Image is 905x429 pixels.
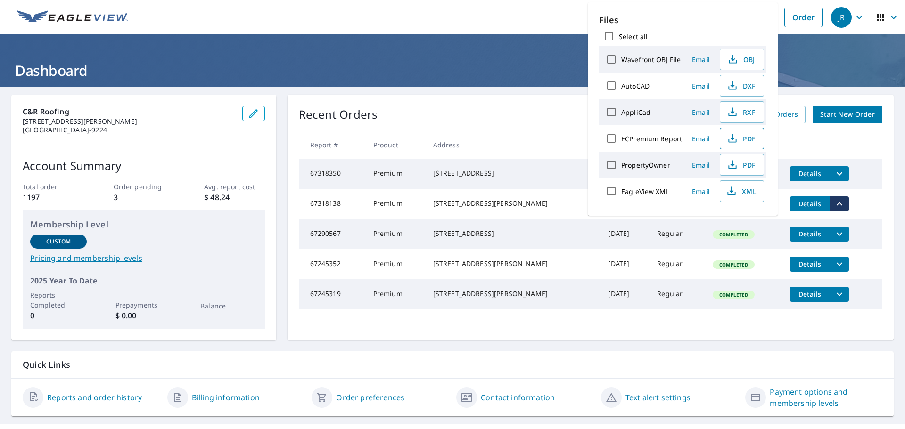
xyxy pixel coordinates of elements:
label: PropertyOwner [621,161,670,170]
td: Regular [650,219,705,249]
button: filesDropdownBtn-67245352 [830,257,849,272]
button: Email [686,131,716,146]
h1: Dashboard [11,61,894,80]
td: Premium [366,219,426,249]
div: [STREET_ADDRESS][PERSON_NAME] [433,289,593,299]
a: Start New Order [813,106,882,123]
span: Details [796,199,824,208]
button: XML [720,180,764,202]
p: Recent Orders [299,106,378,123]
p: Balance [200,301,257,311]
a: Text alert settings [625,392,691,403]
button: detailsBtn-67290567 [790,227,830,242]
span: XML [726,186,756,197]
p: Prepayments [115,300,172,310]
p: Custom [46,237,71,246]
button: detailsBtn-67245319 [790,287,830,302]
td: [DATE] [601,219,650,249]
button: filesDropdownBtn-67318138 [830,196,849,211]
a: Order preferences [336,392,404,403]
td: [DATE] [601,249,650,279]
button: Email [686,184,716,199]
button: OBJ [720,49,764,70]
span: OBJ [726,54,756,65]
td: [DATE] [601,279,650,309]
label: EagleView XML [621,187,669,196]
span: Details [796,229,824,238]
span: Details [796,259,824,268]
button: detailsBtn-67318138 [790,196,830,211]
label: ECPremium Report [621,134,682,143]
label: Select all [619,32,648,41]
p: 1197 [23,192,83,203]
p: 2025 Year To Date [30,275,257,286]
p: 0 [30,310,87,321]
span: Email [690,187,712,196]
span: Email [690,134,712,143]
label: AppliCad [621,108,650,117]
p: Files [599,14,766,26]
p: Reports Completed [30,290,87,310]
td: Premium [366,249,426,279]
span: Completed [714,291,754,298]
button: DXF [720,75,764,97]
p: $ 48.24 [204,192,264,203]
span: DXF [726,80,756,91]
div: [STREET_ADDRESS] [433,169,593,178]
span: PDF [726,159,756,170]
button: Email [686,52,716,67]
td: 67245319 [299,279,366,309]
span: Details [796,169,824,178]
td: 67290567 [299,219,366,249]
span: RXF [726,106,756,118]
td: 67318350 [299,159,366,189]
span: Email [690,81,712,90]
a: Pricing and membership levels [30,252,257,264]
button: Email [686,158,716,172]
p: Total order [23,182,83,192]
div: [STREET_ADDRESS][PERSON_NAME] [433,259,593,268]
button: filesDropdownBtn-67290567 [830,227,849,242]
button: Email [686,79,716,93]
p: Order pending [114,182,174,192]
button: filesDropdownBtn-67318350 [830,166,849,181]
span: PDF [726,133,756,144]
th: Product [366,131,426,159]
a: Contact information [481,392,555,403]
p: [GEOGRAPHIC_DATA]-9224 [23,126,235,134]
th: Address [426,131,601,159]
div: [STREET_ADDRESS] [433,229,593,238]
p: Account Summary [23,157,265,174]
div: JR [831,7,852,28]
p: Avg. report cost [204,182,264,192]
p: [STREET_ADDRESS][PERSON_NAME] [23,117,235,126]
button: detailsBtn-67245352 [790,257,830,272]
label: Wavefront OBJ File [621,55,681,64]
a: Reports and order history [47,392,142,403]
span: Completed [714,231,754,238]
span: Email [690,108,712,117]
span: Completed [714,261,754,268]
button: filesDropdownBtn-67245319 [830,287,849,302]
span: Email [690,55,712,64]
a: Payment options and membership levels [770,386,882,409]
button: RXF [720,101,764,123]
button: Email [686,105,716,120]
td: Premium [366,159,426,189]
a: Billing information [192,392,260,403]
p: C&R Roofing [23,106,235,117]
button: PDF [720,128,764,149]
td: Regular [650,249,705,279]
td: Premium [366,189,426,219]
p: 3 [114,192,174,203]
p: Membership Level [30,218,257,231]
td: Premium [366,279,426,309]
td: 67245352 [299,249,366,279]
img: EV Logo [17,10,128,24]
p: $ 0.00 [115,310,172,321]
span: Email [690,161,712,170]
th: Report # [299,131,366,159]
span: Details [796,290,824,299]
td: 67318138 [299,189,366,219]
p: Quick Links [23,359,882,371]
